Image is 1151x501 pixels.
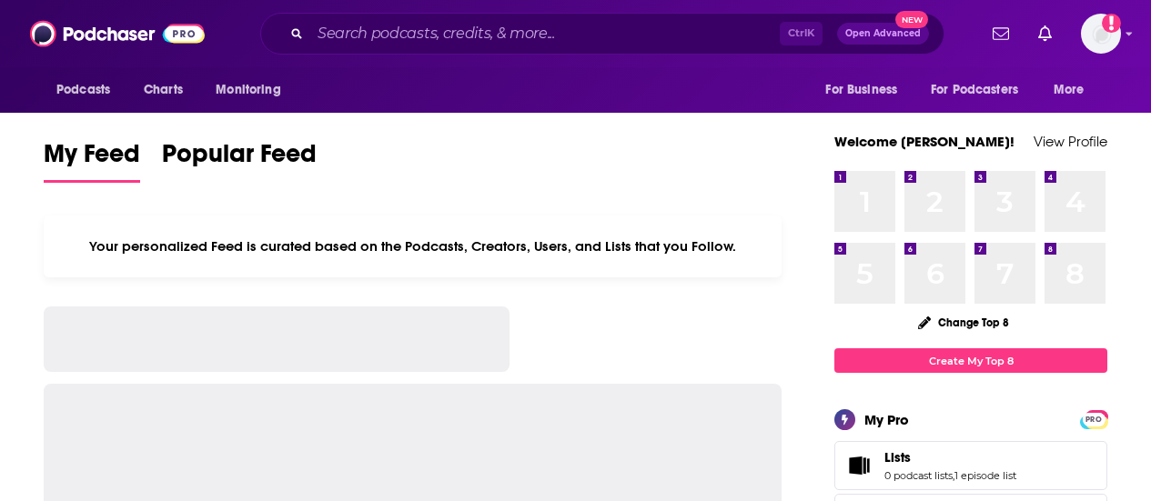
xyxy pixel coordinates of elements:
[954,469,1016,482] a: 1 episode list
[1081,14,1121,54] button: Show profile menu
[837,23,929,45] button: Open AdvancedNew
[884,469,953,482] a: 0 podcast lists
[1081,14,1121,54] span: Logged in as Ashley_Beenen
[834,133,1015,150] a: Welcome [PERSON_NAME]!
[834,441,1107,490] span: Lists
[841,453,877,478] a: Lists
[203,73,304,107] button: open menu
[310,19,780,48] input: Search podcasts, credits, & more...
[1083,413,1105,426] span: PRO
[44,138,140,183] a: My Feed
[1081,14,1121,54] img: User Profile
[864,411,909,428] div: My Pro
[907,311,1020,334] button: Change Top 8
[931,77,1018,103] span: For Podcasters
[884,449,911,466] span: Lists
[813,73,920,107] button: open menu
[30,16,205,51] img: Podchaser - Follow, Share and Rate Podcasts
[162,138,317,180] span: Popular Feed
[1041,73,1107,107] button: open menu
[216,77,280,103] span: Monitoring
[144,77,183,103] span: Charts
[162,138,317,183] a: Popular Feed
[1102,14,1121,33] svg: Add a profile image
[919,73,1045,107] button: open menu
[56,77,110,103] span: Podcasts
[1054,77,1085,103] span: More
[985,18,1016,49] a: Show notifications dropdown
[895,11,928,28] span: New
[780,22,823,45] span: Ctrl K
[132,73,194,107] a: Charts
[884,449,1016,466] a: Lists
[845,29,921,38] span: Open Advanced
[260,13,944,55] div: Search podcasts, credits, & more...
[825,77,897,103] span: For Business
[44,138,140,180] span: My Feed
[44,215,782,277] div: Your personalized Feed is curated based on the Podcasts, Creators, Users, and Lists that you Follow.
[834,348,1107,373] a: Create My Top 8
[1031,18,1059,49] a: Show notifications dropdown
[1034,133,1107,150] a: View Profile
[953,469,954,482] span: ,
[44,73,134,107] button: open menu
[1083,412,1105,426] a: PRO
